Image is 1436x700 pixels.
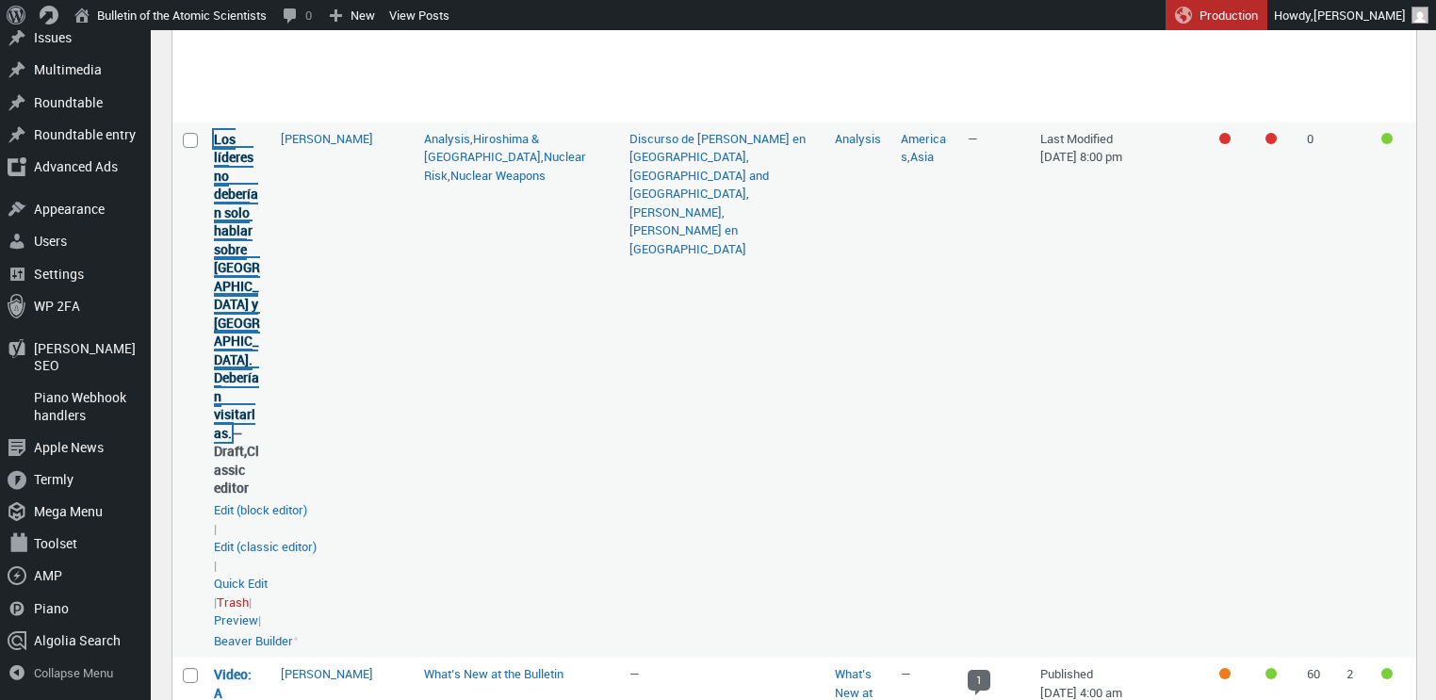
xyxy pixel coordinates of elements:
a: Discurso de [PERSON_NAME] en [GEOGRAPHIC_DATA] [629,130,806,166]
a: Analysis [424,130,470,147]
span: | [214,611,261,628]
span: • [293,627,299,650]
span: — [629,665,640,682]
button: Quick edit “Los líderes no deberían solo hablar sobre Hiroshima y Nagasaki. Deberían visitarlas.”... [214,575,268,592]
a: Asia [910,148,934,165]
td: 0 [1297,122,1337,659]
a: Hiroshima & [GEOGRAPHIC_DATA] [424,130,541,166]
span: | [214,538,317,574]
span: 1 [968,670,990,691]
span: — [901,665,911,682]
td: , [891,122,958,659]
span: Classic editor [214,442,259,497]
a: [PERSON_NAME] [281,665,373,682]
a: Nuclear Weapons [450,167,546,184]
a: “Los líderes no deberían solo hablar sobre Hiroshima y Nagasaki. Deberían visitarlas.” (Edit) [214,130,260,442]
a: [PERSON_NAME] en [GEOGRAPHIC_DATA] [629,221,746,257]
a: Nuclear Risk [424,148,586,184]
td: , , , [620,122,825,659]
div: OK [1219,668,1231,679]
a: [GEOGRAPHIC_DATA] and [GEOGRAPHIC_DATA] [629,167,769,203]
a: Analysis [835,130,881,147]
a: [PERSON_NAME] [281,130,373,147]
span: [PERSON_NAME] [1314,7,1406,24]
div: Good [1265,668,1277,679]
span: — [968,130,978,147]
strong: — [214,130,262,497]
td: Last Modified [DATE] 8:00 pm [1031,122,1205,659]
a: Edit “Los líderes no deberían solo hablar sobre Hiroshima y Nagasaki. Deberían visitarlas.” in th... [214,538,317,557]
a: Beaver Builder• [214,630,299,651]
td: , , , [415,122,620,659]
div: Good [1381,133,1393,144]
a: Americas [901,130,946,166]
a: Move “Los líderes no deberían solo hablar sobre Hiroshima y Nagasaki. Deberían visitarlas.” to th... [217,594,249,612]
span: | [214,575,268,610]
span: | [214,501,307,537]
span: Draft, [214,442,247,460]
div: Needs improvement [1265,133,1277,144]
a: What’s New at the Bulletin [424,665,563,682]
div: Good [1381,668,1393,679]
span: | [217,594,252,610]
a: 1 comment [968,670,990,695]
a: [PERSON_NAME] [629,203,722,220]
a: Preview “Los líderes no deberían solo hablar sobre Hiroshima y Nagasaki. Deberían visitarlas.” [214,611,258,630]
div: Focus keyphrase not set [1219,133,1231,144]
a: Edit “Los líderes no deberían solo hablar sobre Hiroshima y Nagasaki. Deberían visitarlas.” in th... [214,501,307,520]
